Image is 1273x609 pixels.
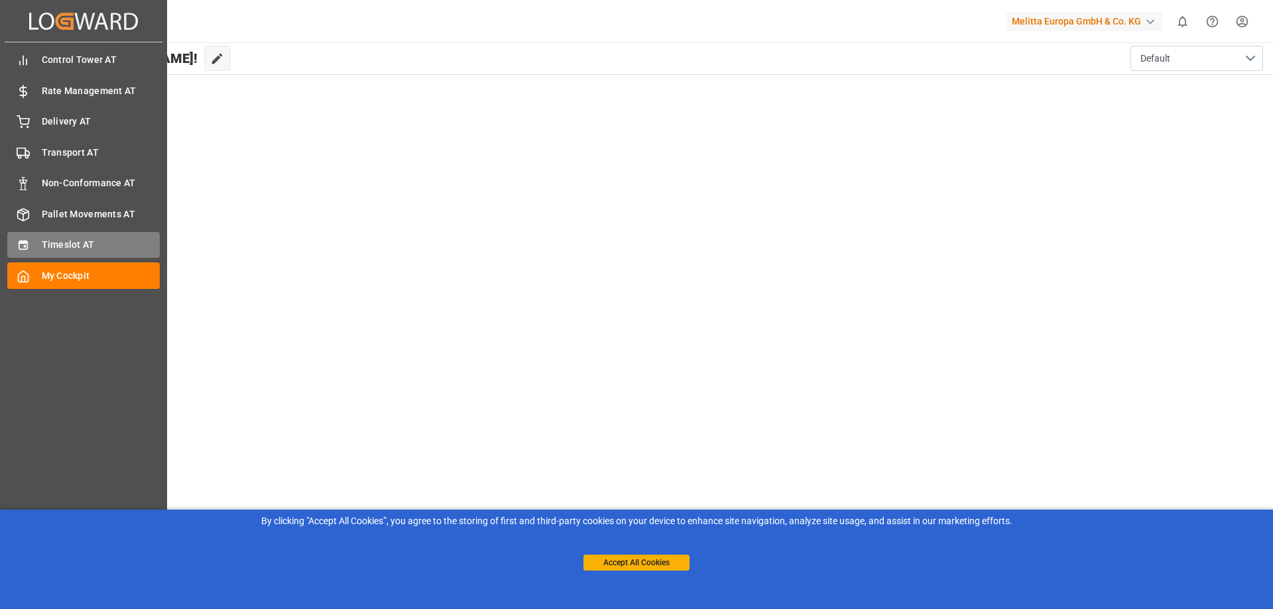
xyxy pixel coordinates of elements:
a: Timeslot AT [7,232,160,258]
a: Delivery AT [7,109,160,135]
span: Hello [PERSON_NAME]! [55,46,198,71]
a: Non-Conformance AT [7,170,160,196]
a: Pallet Movements AT [7,201,160,227]
a: Transport AT [7,139,160,165]
a: My Cockpit [7,262,160,288]
span: Default [1140,52,1170,66]
button: show 0 new notifications [1168,7,1197,36]
span: Timeslot AT [42,238,160,252]
div: Melitta Europa GmbH & Co. KG [1006,12,1162,31]
span: Delivery AT [42,115,160,129]
span: Pallet Movements AT [42,207,160,221]
span: Rate Management AT [42,84,160,98]
button: Accept All Cookies [583,555,690,571]
span: My Cockpit [42,269,160,283]
span: Control Tower AT [42,53,160,67]
span: Transport AT [42,146,160,160]
div: By clicking "Accept All Cookies”, you agree to the storing of first and third-party cookies on yo... [9,514,1264,528]
a: Rate Management AT [7,78,160,103]
button: Help Center [1197,7,1227,36]
button: open menu [1130,46,1263,71]
button: Melitta Europa GmbH & Co. KG [1006,9,1168,34]
span: Non-Conformance AT [42,176,160,190]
